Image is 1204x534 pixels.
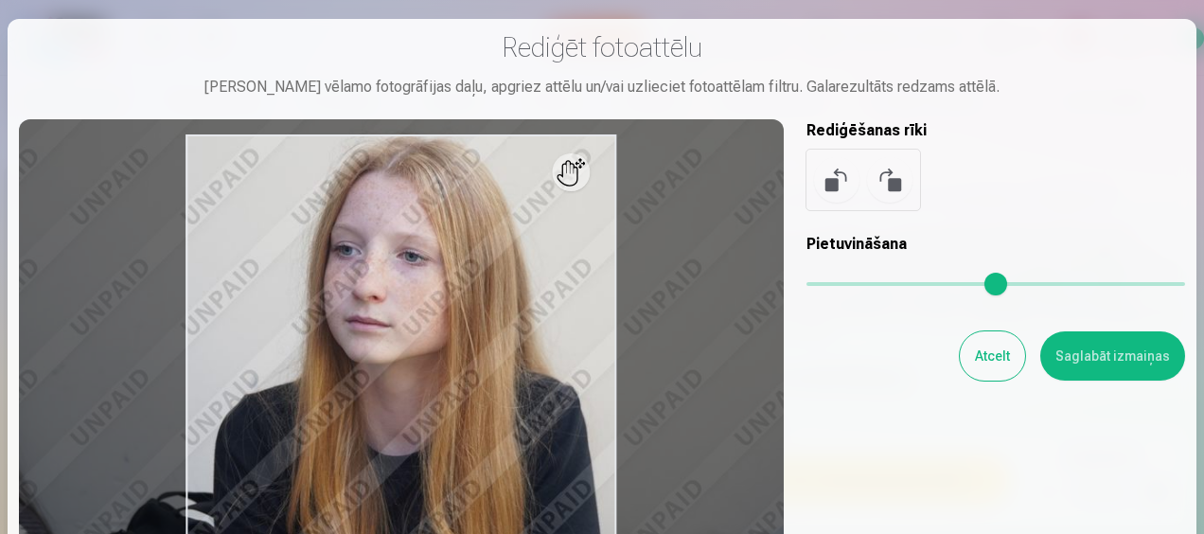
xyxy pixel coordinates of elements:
h5: Rediģēšanas rīki [806,119,1185,142]
div: [PERSON_NAME] vēlamo fotogrāfijas daļu, apgriez attēlu un/vai uzlieciet fotoattēlam filtru. Galar... [19,76,1185,98]
button: Saglabāt izmaiņas [1040,331,1185,381]
button: Atcelt [960,331,1025,381]
h5: Pietuvināšana [806,233,1185,256]
h3: Rediģēt fotoattēlu [19,30,1185,64]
